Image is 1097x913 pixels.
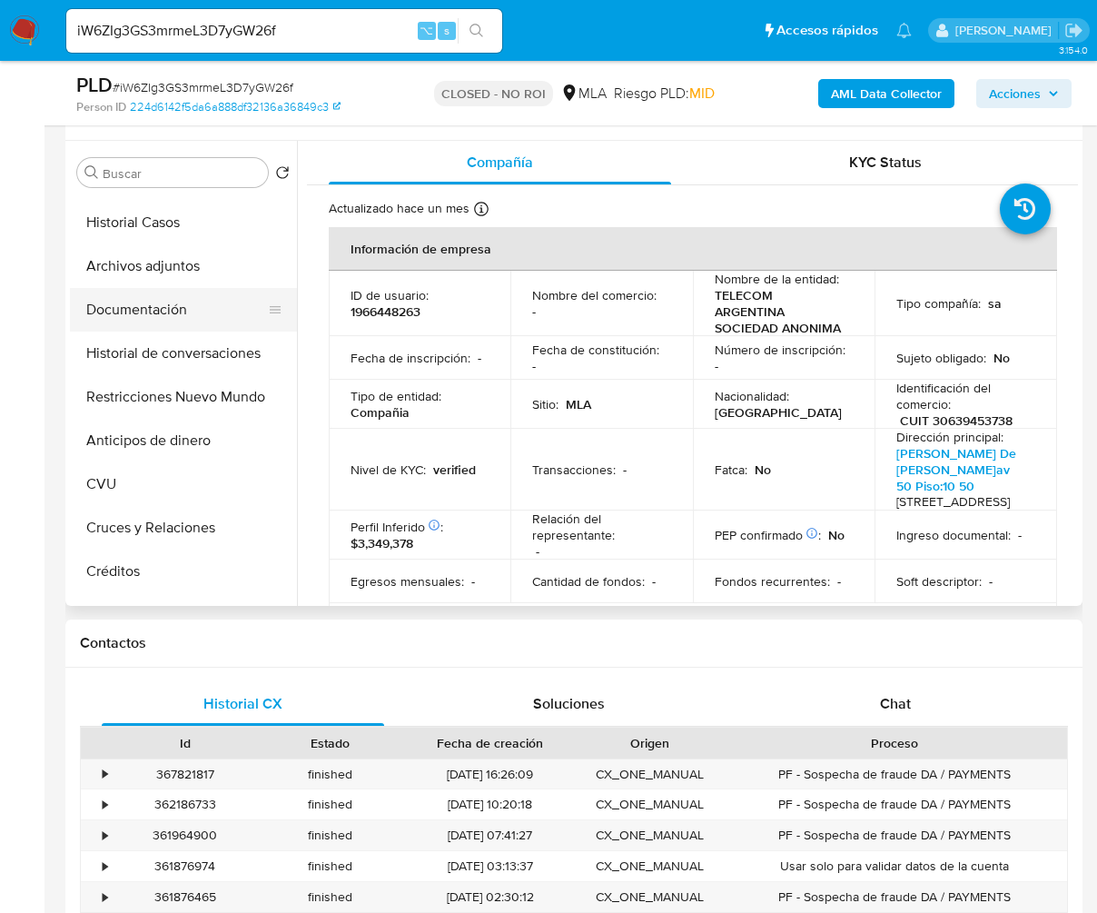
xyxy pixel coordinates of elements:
div: finished [258,759,403,789]
p: Fatca : [715,461,747,478]
p: No [755,461,771,478]
p: No [993,350,1010,366]
div: Origen [590,734,710,752]
div: 361876974 [113,851,258,881]
p: Nombre de la entidad : [715,271,839,287]
div: Proceso [736,734,1054,752]
button: Volver al orden por defecto [275,165,290,185]
p: CLOSED - NO ROI [434,81,553,106]
div: finished [258,820,403,850]
p: Tipo compañía : [896,295,981,312]
div: Id [125,734,245,752]
p: - [715,358,718,374]
p: sa [988,295,1002,312]
p: jessica.fukman@mercadolibre.com [955,22,1058,39]
p: Tipo de entidad : [351,388,441,404]
div: • [103,796,107,813]
div: CX_ONE_MANUAL [578,820,723,850]
p: TELECOM ARGENTINA SOCIEDAD ANONIMA [715,287,845,336]
div: [DATE] 07:41:27 [402,820,578,850]
div: PF - Sospecha de fraude DA / PAYMENTS [723,820,1067,850]
p: Relación del representante : [532,511,670,543]
p: Perfil Inferido : [351,519,443,535]
button: Cruces y Relaciones [70,506,297,550]
span: Acciones [989,79,1041,108]
p: - [532,358,536,374]
p: Ingreso documental : [896,527,1011,543]
p: No [828,527,845,543]
th: Información de empresa [329,227,1057,271]
p: - [471,573,475,590]
h1: Contactos [80,634,1068,652]
div: PF - Sospecha de fraude DA / PAYMENTS [723,882,1067,912]
div: • [103,827,107,844]
span: $3,349,378 [351,534,413,552]
p: ID de usuario : [351,287,429,303]
div: [DATE] 16:26:09 [402,759,578,789]
button: Archivos adjuntos [70,244,297,288]
button: Créditos [70,550,297,593]
div: [DATE] 10:20:18 [402,789,578,819]
p: Soft descriptor : [896,573,982,590]
p: - [532,303,536,320]
p: Egresos mensuales : [351,573,464,590]
p: Fondos recurrentes : [715,573,830,590]
button: Buscar [84,165,99,180]
a: 224d6142f5da6a888df32136a36849c3 [130,99,341,115]
div: 362186733 [113,789,258,819]
button: Documentación [70,288,282,332]
p: Cantidad de fondos : [532,573,645,590]
button: CVU [70,462,297,506]
div: PF - Sospecha de fraude DA / PAYMENTS [723,759,1067,789]
p: Nombre del comercio : [532,287,657,303]
div: 367821817 [113,759,258,789]
p: MLA [566,396,591,412]
span: ⌥ [420,22,433,39]
b: PLD [76,70,113,99]
p: - [837,573,841,590]
button: Cuentas Bancarias [70,593,297,637]
p: Actualizado hace un mes [329,200,469,217]
div: • [103,858,107,875]
p: Compañia [351,404,410,421]
h4: [STREET_ADDRESS] [896,494,1027,511]
p: - [1018,527,1022,543]
p: 1966448263 [351,303,420,320]
p: [GEOGRAPHIC_DATA] [715,404,842,421]
p: - [623,461,627,478]
a: Notificaciones [896,23,912,38]
a: Salir [1064,21,1083,40]
p: Sitio : [532,396,558,412]
p: - [478,350,481,366]
p: Nivel de KYC : [351,461,426,478]
span: Chat [880,693,911,714]
p: CUIT 30639453738 [900,412,1013,429]
div: 361876465 [113,882,258,912]
button: Acciones [976,79,1072,108]
p: Transacciones : [532,461,616,478]
div: CX_ONE_MANUAL [578,759,723,789]
div: 361964900 [113,820,258,850]
button: AML Data Collector [818,79,954,108]
div: PF - Sospecha de fraude DA / PAYMENTS [723,789,1067,819]
input: Buscar [103,165,261,182]
div: CX_ONE_MANUAL [578,789,723,819]
p: Identificación del comercio : [896,380,1034,412]
span: KYC Status [849,152,922,173]
b: Person ID [76,99,126,115]
span: Historial CX [203,693,282,714]
p: Fecha de constitución : [532,342,659,358]
span: Soluciones [533,693,605,714]
div: Usar solo para validar datos de la cuenta [723,851,1067,881]
p: Sujeto obligado : [896,350,986,366]
button: Restricciones Nuevo Mundo [70,375,297,419]
div: [DATE] 03:13:37 [402,851,578,881]
div: Estado [271,734,390,752]
div: CX_ONE_MANUAL [578,882,723,912]
div: finished [258,789,403,819]
p: Dirección principal : [896,429,1003,445]
div: Fecha de creación [415,734,565,752]
span: MID [689,83,715,104]
p: Nacionalidad : [715,388,789,404]
p: - [989,573,993,590]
